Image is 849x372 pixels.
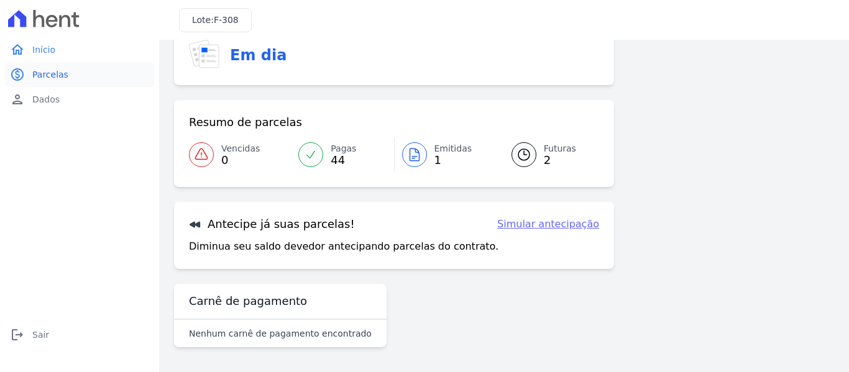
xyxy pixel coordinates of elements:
a: Emitidas 1 [395,137,497,172]
a: Vencidas 0 [189,137,291,172]
i: paid [10,67,25,82]
span: Dados [32,93,60,106]
span: Parcelas [32,68,68,81]
a: paidParcelas [5,62,154,87]
i: logout [10,327,25,342]
span: Futuras [544,142,576,155]
a: Pagas 44 [291,137,393,172]
h3: Antecipe já suas parcelas! [189,217,355,232]
p: Nenhum carnê de pagamento encontrado [189,327,372,340]
a: Simular antecipação [497,217,599,232]
h3: Em dia [230,44,287,66]
span: Emitidas [434,142,472,155]
span: 0 [221,155,260,165]
p: Diminua seu saldo devedor antecipando parcelas do contrato. [189,239,498,254]
span: F-308 [214,15,239,25]
span: 1 [434,155,472,165]
span: Vencidas [221,142,260,155]
a: homeInício [5,37,154,62]
h3: Carnê de pagamento [189,294,307,309]
span: Início [32,43,55,56]
span: Pagas [331,142,356,155]
a: personDados [5,87,154,112]
h3: Resumo de parcelas [189,115,302,130]
span: 2 [544,155,576,165]
h3: Lote: [192,14,239,27]
a: Futuras 2 [497,137,599,172]
span: 44 [331,155,356,165]
span: Sair [32,329,49,341]
i: person [10,92,25,107]
i: home [10,42,25,57]
a: logoutSair [5,322,154,347]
